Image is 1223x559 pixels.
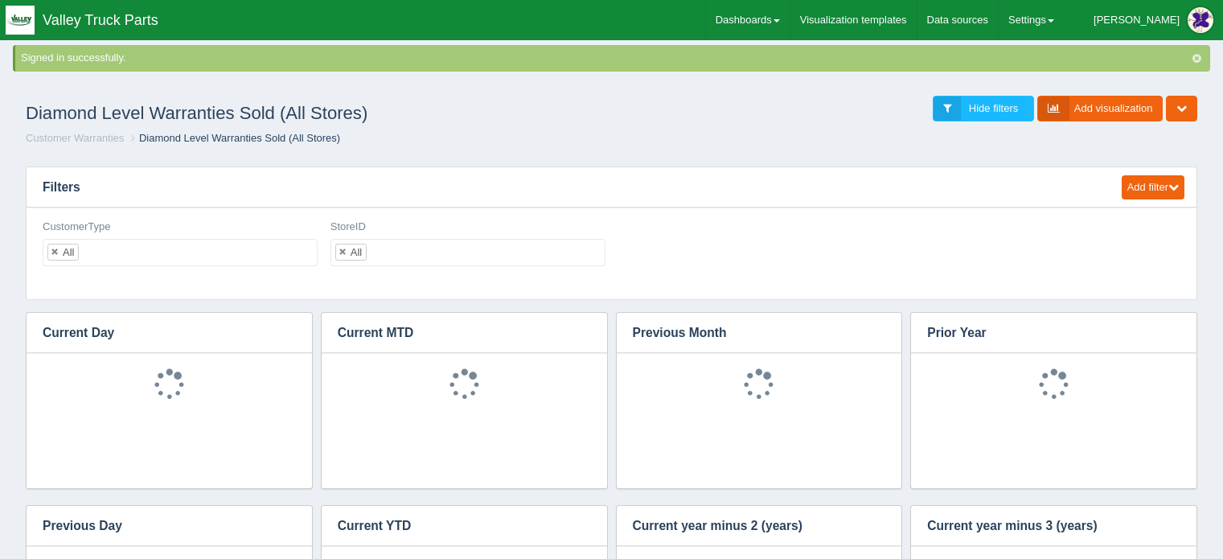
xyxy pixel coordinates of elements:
button: Add filter [1122,175,1184,200]
div: All [63,247,74,257]
h1: Diamond Level Warranties Sold (All Stores) [26,96,612,131]
li: Diamond Level Warranties Sold (All Stores) [127,131,340,146]
label: CustomerType [43,220,111,235]
h3: Current Day [27,313,288,353]
a: Customer Warranties [26,132,124,144]
h3: Current year minus 2 (years) [617,506,878,546]
div: All [351,247,362,257]
h3: Filters [27,167,1106,208]
h3: Previous Month [617,313,878,353]
img: q1blfpkbivjhsugxdrfq.png [6,6,35,35]
label: StoreID [330,220,366,235]
h3: Prior Year [911,313,1172,353]
span: Valley Truck Parts [43,12,158,28]
h3: Current YTD [322,506,583,546]
div: [PERSON_NAME] [1094,4,1180,36]
img: Profile Picture [1188,7,1213,33]
h3: Current year minus 3 (years) [911,506,1172,546]
h3: Current MTD [322,313,583,353]
span: Hide filters [969,102,1018,114]
h3: Previous Day [27,506,288,546]
div: Signed in successfully. [21,51,1207,66]
a: Hide filters [933,96,1034,122]
a: Add visualization [1037,96,1163,122]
